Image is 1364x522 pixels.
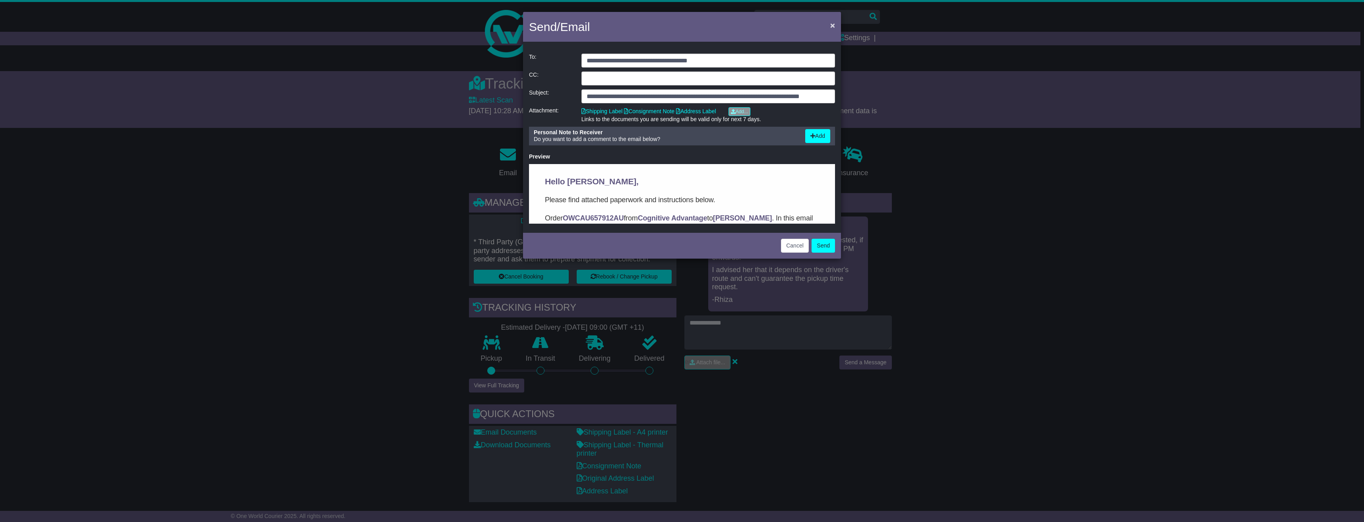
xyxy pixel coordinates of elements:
div: Personal Note to Receiver [534,129,797,136]
button: Add [805,129,830,143]
div: Subject: [525,89,577,103]
button: Cancel [781,239,809,253]
a: Consignment Note [624,108,674,114]
div: To: [525,54,577,68]
span: Hello [PERSON_NAME], [16,13,110,22]
button: Close [826,17,839,33]
div: CC: [525,72,577,85]
strong: OWCAU657912AU [34,50,95,58]
span: × [830,21,835,30]
p: Please find attached paperwork and instructions below. [16,30,290,41]
h4: Send/Email [529,18,590,36]
strong: Cognitive Advantage [109,50,178,58]
div: Do you want to add a comment to the email below? [530,129,801,143]
div: Links to the documents you are sending will be valid only for next 7 days. [581,116,835,123]
button: Send [812,239,835,253]
div: Attachment: [525,107,577,123]
strong: [PERSON_NAME] [184,50,243,58]
a: Address Label [676,108,716,114]
a: Add... [728,107,750,116]
div: Preview [529,153,835,160]
a: Shipping Label [581,108,623,114]
p: Order from to . In this email you’ll find important information about your order, and what you ne... [16,48,290,71]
